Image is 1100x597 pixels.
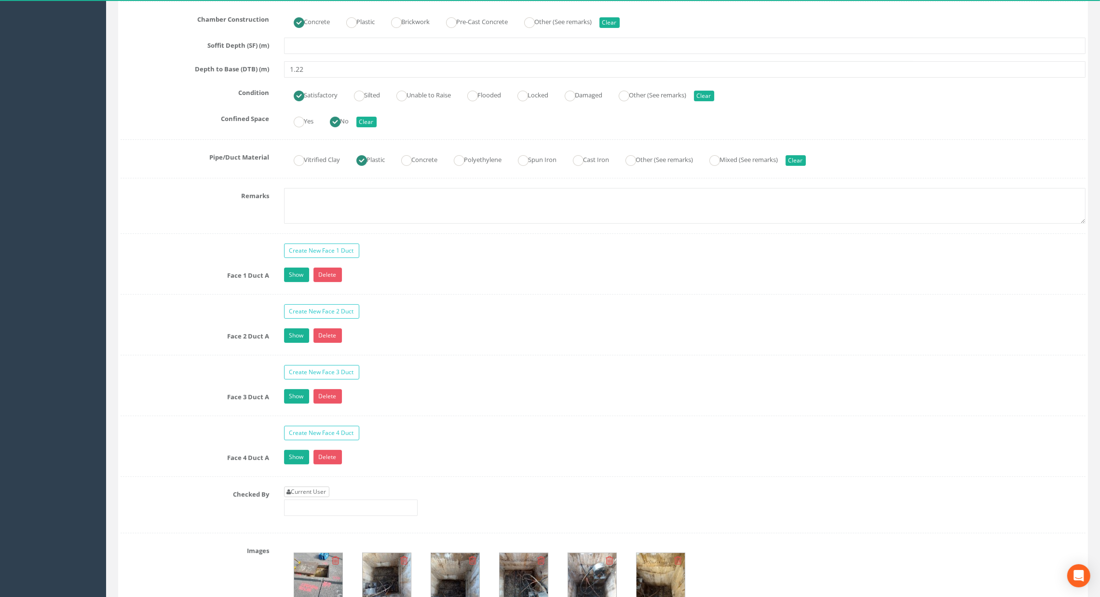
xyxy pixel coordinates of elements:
label: Concrete [284,14,330,28]
label: Unable to Raise [387,87,451,101]
a: Delete [313,268,342,282]
a: Create New Face 3 Duct [284,365,359,380]
label: Face 4 Duct A [113,450,277,462]
label: Polyethylene [444,152,502,166]
label: Pipe/Duct Material [113,149,277,162]
a: Delete [313,450,342,464]
button: Clear [356,117,377,127]
a: Current User [284,487,329,497]
label: Depth to Base (DTB) (m) [113,61,277,74]
a: Delete [313,389,342,404]
label: Other (See remarks) [616,152,693,166]
a: Create New Face 1 Duct [284,244,359,258]
a: Create New Face 4 Duct [284,426,359,440]
label: Flooded [458,87,502,101]
button: Clear [786,155,806,166]
a: Show [284,268,309,282]
label: Mixed (See remarks) [700,152,778,166]
label: Pre-Cast Concrete [436,14,508,28]
div: Open Intercom Messenger [1067,564,1090,587]
label: Brickwork [381,14,430,28]
label: Remarks [113,188,277,201]
label: Soffit Depth (SF) (m) [113,38,277,50]
a: Show [284,450,309,464]
label: Chamber Construction [113,12,277,24]
button: Clear [694,91,714,101]
label: Plastic [347,152,385,166]
label: Other (See remarks) [609,87,687,101]
label: Face 3 Duct A [113,389,277,402]
label: Satisfactory [284,87,338,101]
button: Clear [599,17,620,28]
label: Damaged [555,87,603,101]
label: Condition [113,85,277,97]
a: Delete [313,328,342,343]
label: Plastic [337,14,375,28]
label: Images [113,543,277,556]
label: No [320,113,349,127]
label: Locked [508,87,549,101]
label: Spun Iron [508,152,557,166]
label: Cast Iron [563,152,610,166]
label: Silted [344,87,380,101]
label: Checked By [113,487,277,499]
label: Concrete [392,152,438,166]
label: Yes [284,113,314,127]
label: Vitrified Clay [284,152,340,166]
a: Show [284,389,309,404]
label: Face 2 Duct A [113,328,277,341]
label: Confined Space [113,111,277,123]
label: Other (See remarks) [515,14,592,28]
a: Create New Face 2 Duct [284,304,359,319]
a: Show [284,328,309,343]
label: Face 1 Duct A [113,268,277,280]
